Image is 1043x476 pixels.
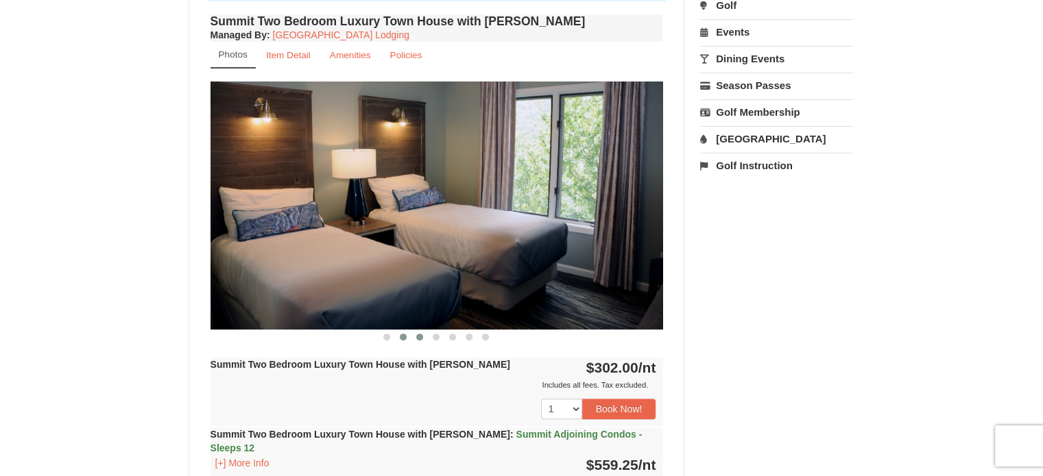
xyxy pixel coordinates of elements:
div: Includes all fees. Tax excluded. [211,378,656,392]
a: Golf Membership [700,99,853,125]
strong: $302.00 [586,360,656,375]
a: Amenities [321,42,380,68]
span: /nt [638,457,656,473]
a: [GEOGRAPHIC_DATA] [700,126,853,151]
strong: Summit Two Bedroom Luxury Town House with [PERSON_NAME] [211,359,510,370]
small: Item Detail [266,50,311,60]
button: Book Now! [582,399,656,419]
button: [+] More Info [211,455,274,471]
a: [GEOGRAPHIC_DATA] Lodging [273,29,409,40]
span: /nt [638,360,656,375]
a: Golf Instruction [700,153,853,178]
strong: : [211,29,270,40]
a: Photos [211,42,256,68]
span: $559.25 [586,457,638,473]
span: Managed By [211,29,267,40]
a: Item Detail [257,42,320,68]
small: Photos [219,49,248,60]
small: Policies [389,50,422,60]
a: Dining Events [700,46,853,71]
a: Events [700,19,853,45]
a: Policies [381,42,431,68]
span: : [510,429,514,440]
strong: Summit Two Bedroom Luxury Town House with [PERSON_NAME] [211,429,643,453]
img: 18876286-203-b82bb466.png [211,82,663,329]
a: Season Passes [700,73,853,98]
small: Amenities [330,50,371,60]
h4: Summit Two Bedroom Luxury Town House with [PERSON_NAME] [211,14,663,28]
